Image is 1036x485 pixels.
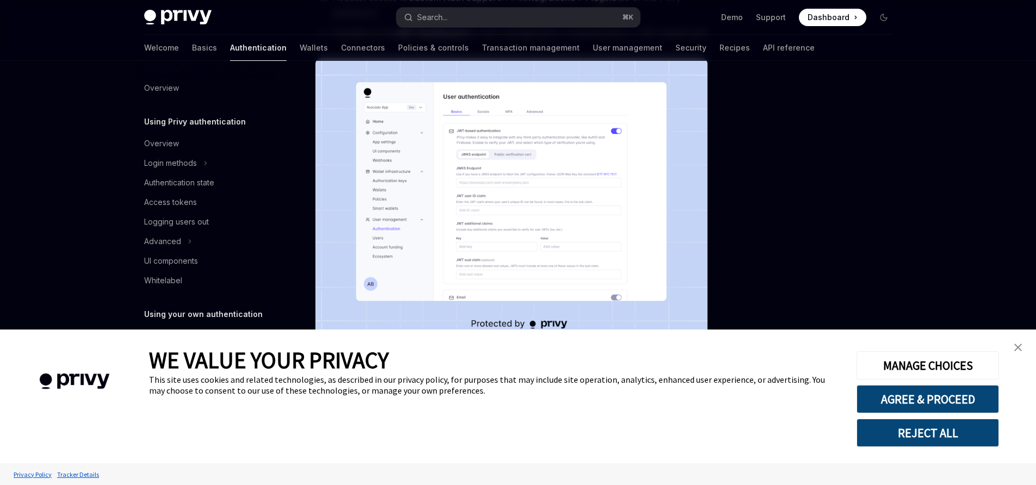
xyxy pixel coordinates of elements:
img: company logo [16,358,133,405]
a: Authentication state [135,173,275,192]
div: Overview [144,82,179,95]
a: Overview [135,78,275,98]
h5: Using Privy authentication [144,115,246,128]
a: Privacy Policy [11,465,54,484]
img: JWT-based auth [315,58,708,338]
button: Toggle Login methods section [135,153,275,173]
button: Toggle Advanced section [135,232,275,251]
a: Dashboard [799,9,866,26]
a: Wallets [300,35,328,61]
div: Whitelabel [144,274,182,287]
span: WE VALUE YOUR PRIVACY [149,346,389,374]
a: Recipes [719,35,750,61]
a: Authentication [230,35,287,61]
a: Welcome [144,35,179,61]
a: Overview [135,134,275,153]
button: Toggle dark mode [875,9,892,26]
a: close banner [1007,337,1029,358]
a: User management [593,35,662,61]
a: Logging users out [135,212,275,232]
div: This site uses cookies and related technologies, as described in our privacy policy, for purposes... [149,374,840,396]
button: Open search [396,8,640,27]
div: Overview [144,137,179,150]
div: Logging users out [144,215,209,228]
div: UI components [144,254,198,268]
a: Basics [192,35,217,61]
a: Connectors [341,35,385,61]
a: Access tokens [135,192,275,212]
a: Whitelabel [135,271,275,290]
a: UI components [135,251,275,271]
a: API reference [763,35,815,61]
span: Dashboard [808,12,849,23]
a: Demo [721,12,743,23]
div: Search... [417,11,448,24]
a: Tracker Details [54,465,102,484]
button: MANAGE CHOICES [857,351,999,380]
a: Transaction management [482,35,580,61]
span: ⌘ K [622,13,634,22]
div: Advanced [144,235,181,248]
img: close banner [1014,344,1022,351]
a: Support [756,12,786,23]
a: Overview [135,326,275,346]
div: Access tokens [144,196,197,209]
button: REJECT ALL [857,419,999,447]
h5: Using your own authentication [144,308,263,321]
img: dark logo [144,10,212,25]
a: Security [675,35,706,61]
div: Login methods [144,157,197,170]
a: Policies & controls [398,35,469,61]
button: AGREE & PROCEED [857,385,999,413]
div: Authentication state [144,176,214,189]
